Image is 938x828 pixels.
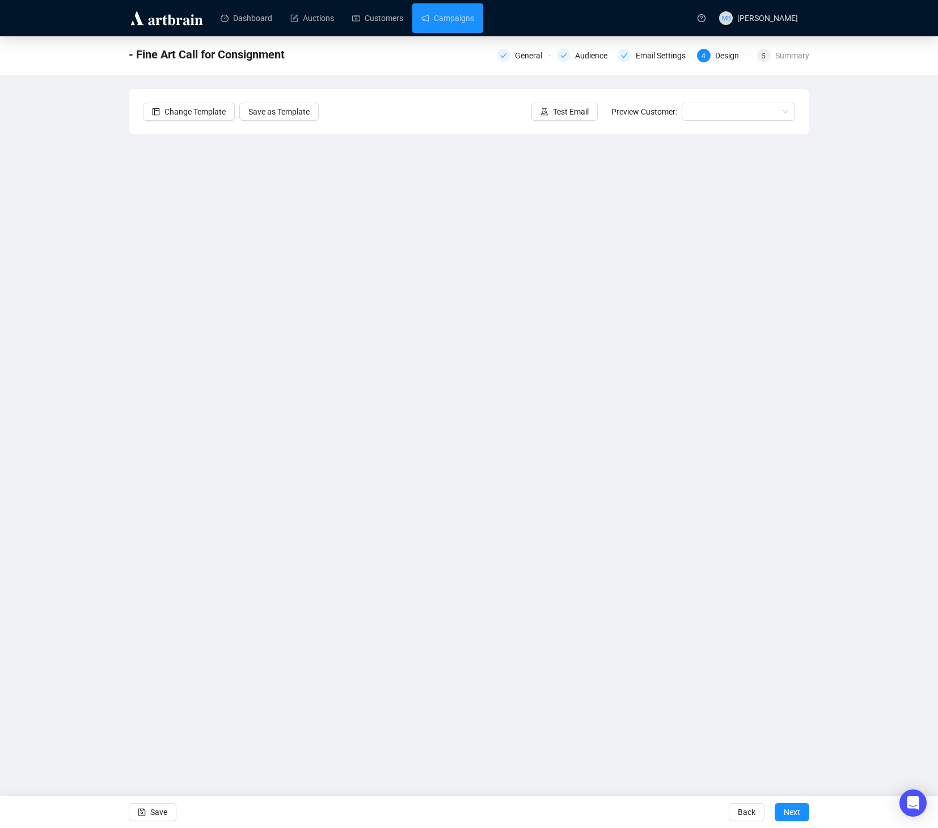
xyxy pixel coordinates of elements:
div: Audience [557,49,610,62]
div: Design [715,49,746,62]
span: experiment [540,108,548,116]
button: Change Template [143,103,235,121]
a: Dashboard [221,3,272,33]
span: check [621,52,628,59]
span: save [138,808,146,816]
span: Preview Customer: [611,107,677,116]
button: Back [729,803,764,821]
span: Test Email [553,105,589,118]
span: Change Template [164,105,226,118]
div: General [497,49,550,62]
span: MB [721,13,730,23]
div: Email Settings [636,49,692,62]
span: 5 [762,52,766,60]
div: Email Settings [618,49,690,62]
span: Save as Template [248,105,310,118]
div: General [515,49,549,62]
div: 5Summary [757,49,809,62]
button: Test Email [531,103,598,121]
button: Save as Template [239,103,319,121]
span: layout [152,108,160,116]
span: [PERSON_NAME] [737,14,798,23]
div: Open Intercom Messenger [899,789,927,817]
span: question-circle [698,14,705,22]
button: Save [129,803,176,821]
span: Next [784,796,800,828]
button: Next [775,803,809,821]
span: Save [150,796,167,828]
img: logo [129,9,205,27]
a: Campaigns [421,3,474,33]
a: Customers [352,3,403,33]
div: Summary [775,49,809,62]
div: Audience [575,49,614,62]
span: check [560,52,567,59]
span: Back [738,796,755,828]
span: - Fine Art Call for Consignment [129,45,285,64]
span: 4 [702,52,705,60]
div: 4Design [697,49,750,62]
a: Auctions [290,3,334,33]
span: check [500,52,507,59]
